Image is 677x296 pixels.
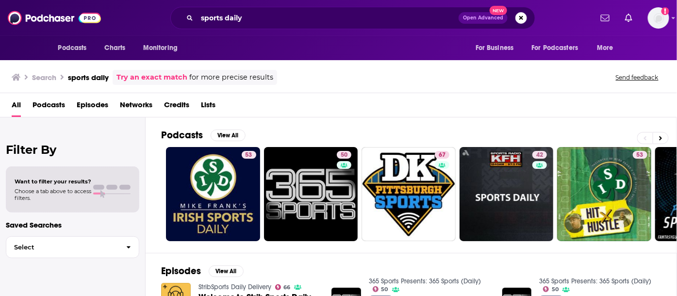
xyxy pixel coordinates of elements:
[170,7,535,29] div: Search podcasts, credits, & more...
[33,97,65,117] a: Podcasts
[68,73,109,82] h3: sports daily
[283,285,290,290] span: 66
[6,244,118,250] span: Select
[373,286,388,292] a: 50
[341,150,347,160] span: 50
[201,97,215,117] a: Lists
[32,73,56,82] h3: Search
[120,97,152,117] a: Networks
[51,39,99,57] button: open menu
[264,147,358,241] a: 50
[6,236,139,258] button: Select
[58,41,87,55] span: Podcasts
[543,286,559,292] a: 50
[161,265,244,277] a: EpisodesView All
[77,97,108,117] a: Episodes
[613,73,661,82] button: Send feedback
[557,147,651,241] a: 53
[246,150,252,160] span: 53
[105,41,126,55] span: Charts
[161,265,201,277] h2: Episodes
[369,277,481,285] a: 365 Sports Presents: 365 Sports (Daily)
[469,39,526,57] button: open menu
[648,7,669,29] span: Logged in as hoffmacv
[532,151,547,159] a: 42
[198,283,271,291] a: StribSports Daily Delivery
[209,265,244,277] button: View All
[275,284,291,290] a: 66
[597,41,613,55] span: More
[637,150,644,160] span: 53
[526,39,593,57] button: open menu
[476,41,514,55] span: For Business
[143,41,178,55] span: Monitoring
[381,287,388,292] span: 50
[362,147,456,241] a: 67
[532,41,578,55] span: For Podcasters
[6,220,139,230] p: Saved Searches
[164,97,189,117] a: Credits
[439,150,446,160] span: 67
[621,10,636,26] a: Show notifications dropdown
[460,147,554,241] a: 42
[189,72,273,83] span: for more precise results
[166,147,260,241] a: 53
[12,97,21,117] a: All
[597,10,613,26] a: Show notifications dropdown
[161,129,203,141] h2: Podcasts
[648,7,669,29] button: Show profile menu
[161,129,246,141] a: PodcastsView All
[6,143,139,157] h2: Filter By
[648,7,669,29] img: User Profile
[661,7,669,15] svg: Add a profile image
[242,151,256,159] a: 53
[552,287,559,292] span: 50
[536,150,543,160] span: 42
[337,151,351,159] a: 50
[590,39,626,57] button: open menu
[435,151,449,159] a: 67
[633,151,647,159] a: 53
[197,10,459,26] input: Search podcasts, credits, & more...
[539,277,651,285] a: 365 Sports Presents: 365 Sports (Daily)
[136,39,190,57] button: open menu
[15,178,91,185] span: Want to filter your results?
[459,12,508,24] button: Open AdvancedNew
[15,188,91,201] span: Choose a tab above to access filters.
[490,6,507,15] span: New
[463,16,503,20] span: Open Advanced
[211,130,246,141] button: View All
[116,72,187,83] a: Try an exact match
[99,39,132,57] a: Charts
[8,9,101,27] img: Podchaser - Follow, Share and Rate Podcasts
